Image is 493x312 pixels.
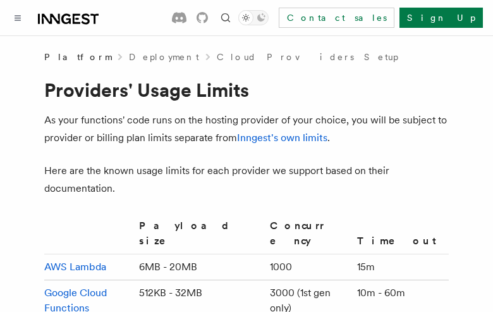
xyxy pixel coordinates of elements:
[399,8,483,28] a: Sign Up
[10,10,25,25] button: Toggle navigation
[279,8,394,28] a: Contact sales
[237,132,327,144] a: Inngest's own limits
[44,162,449,197] p: Here are the known usage limits for each provider we support based on their documentation.
[44,78,449,101] h1: Providers' Usage Limits
[352,218,449,254] th: Timeout
[44,51,111,63] span: Platform
[265,218,352,254] th: Concurrency
[44,261,106,273] a: AWS Lambda
[129,51,199,63] a: Deployment
[265,254,352,280] td: 1000
[218,10,233,25] button: Find something...
[134,218,265,254] th: Payload size
[352,254,449,280] td: 15m
[134,254,265,280] td: 6MB - 20MB
[217,51,398,63] a: Cloud Providers Setup
[44,111,449,147] p: As your functions' code runs on the hosting provider of your choice, you will be subject to provi...
[238,10,269,25] button: Toggle dark mode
